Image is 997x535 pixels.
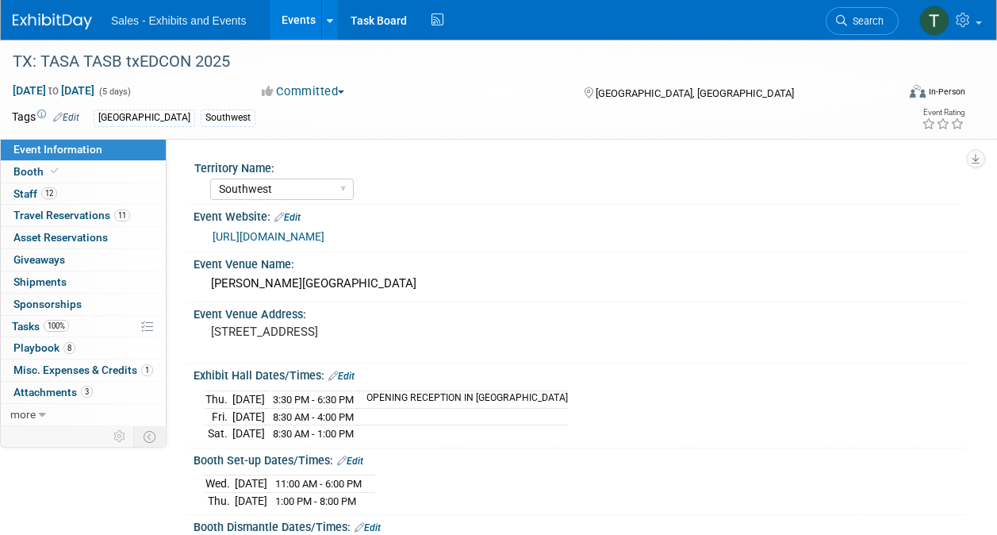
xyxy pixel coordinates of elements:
[1,382,166,403] a: Attachments3
[141,364,153,376] span: 1
[256,83,351,100] button: Committed
[205,475,235,493] td: Wed.
[1,294,166,315] a: Sponsorships
[1,404,166,425] a: more
[13,341,75,354] span: Playbook
[235,475,267,493] td: [DATE]
[205,408,232,425] td: Fri.
[274,212,301,223] a: Edit
[213,230,324,243] a: [URL][DOMAIN_NAME]
[13,187,57,200] span: Staff
[111,14,246,27] span: Sales - Exhibits and Events
[1,227,166,248] a: Asset Reservations
[194,448,965,469] div: Booth Set-up Dates/Times:
[1,249,166,271] a: Giveaways
[357,391,568,408] td: OPENING RECEPTION IN [GEOGRAPHIC_DATA]
[1,139,166,160] a: Event Information
[194,205,965,225] div: Event Website:
[211,325,497,339] pre: [STREET_ADDRESS]
[12,320,69,333] span: Tasks
[1,161,166,183] a: Booth
[63,342,75,354] span: 8
[201,110,255,126] div: Southwest
[13,275,67,288] span: Shipments
[205,391,232,408] td: Thu.
[1,205,166,226] a: Travel Reservations11
[13,143,102,156] span: Event Information
[98,87,131,97] span: (5 days)
[232,425,265,442] td: [DATE]
[232,408,265,425] td: [DATE]
[910,85,926,98] img: Format-Inperson.png
[826,83,965,106] div: Event Format
[273,428,354,440] span: 8:30 AM - 1:00 PM
[106,426,134,447] td: Personalize Event Tab Strip
[13,209,130,221] span: Travel Reservations
[53,112,79,123] a: Edit
[13,165,62,178] span: Booth
[194,364,965,384] div: Exhibit Hall Dates/Times:
[94,110,195,126] div: [GEOGRAPHIC_DATA]
[826,7,899,35] a: Search
[194,252,965,272] div: Event Venue Name:
[922,109,964,117] div: Event Rating
[81,386,93,398] span: 3
[355,522,381,533] a: Edit
[273,394,354,406] span: 3:30 PM - 6:30 PM
[13,364,153,376] span: Misc. Expenses & Credits
[13,231,108,244] span: Asset Reservations
[596,87,794,99] span: [GEOGRAPHIC_DATA], [GEOGRAPHIC_DATA]
[1,337,166,359] a: Playbook8
[134,426,167,447] td: Toggle Event Tabs
[273,411,354,423] span: 8:30 AM - 4:00 PM
[194,156,958,176] div: Territory Name:
[205,492,235,509] td: Thu.
[328,371,355,382] a: Edit
[847,15,884,27] span: Search
[13,13,92,29] img: ExhibitDay
[46,84,61,97] span: to
[1,316,166,337] a: Tasks100%
[12,83,95,98] span: [DATE] [DATE]
[1,183,166,205] a: Staff12
[7,48,884,76] div: TX: TASA TASB txEDCON 2025
[44,320,69,332] span: 100%
[1,271,166,293] a: Shipments
[928,86,965,98] div: In-Person
[235,492,267,509] td: [DATE]
[51,167,59,175] i: Booth reservation complete
[205,271,953,296] div: [PERSON_NAME][GEOGRAPHIC_DATA]
[919,6,949,36] img: Tracie Sullivan
[275,495,356,507] span: 1:00 PM - 8:00 PM
[10,408,36,421] span: more
[13,386,93,398] span: Attachments
[12,109,79,127] td: Tags
[275,478,362,490] span: 11:00 AM - 6:00 PM
[205,425,232,442] td: Sat.
[41,187,57,199] span: 12
[232,391,265,408] td: [DATE]
[1,360,166,381] a: Misc. Expenses & Credits1
[114,210,130,221] span: 11
[13,253,65,266] span: Giveaways
[13,298,82,310] span: Sponsorships
[337,456,363,467] a: Edit
[194,302,965,322] div: Event Venue Address:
